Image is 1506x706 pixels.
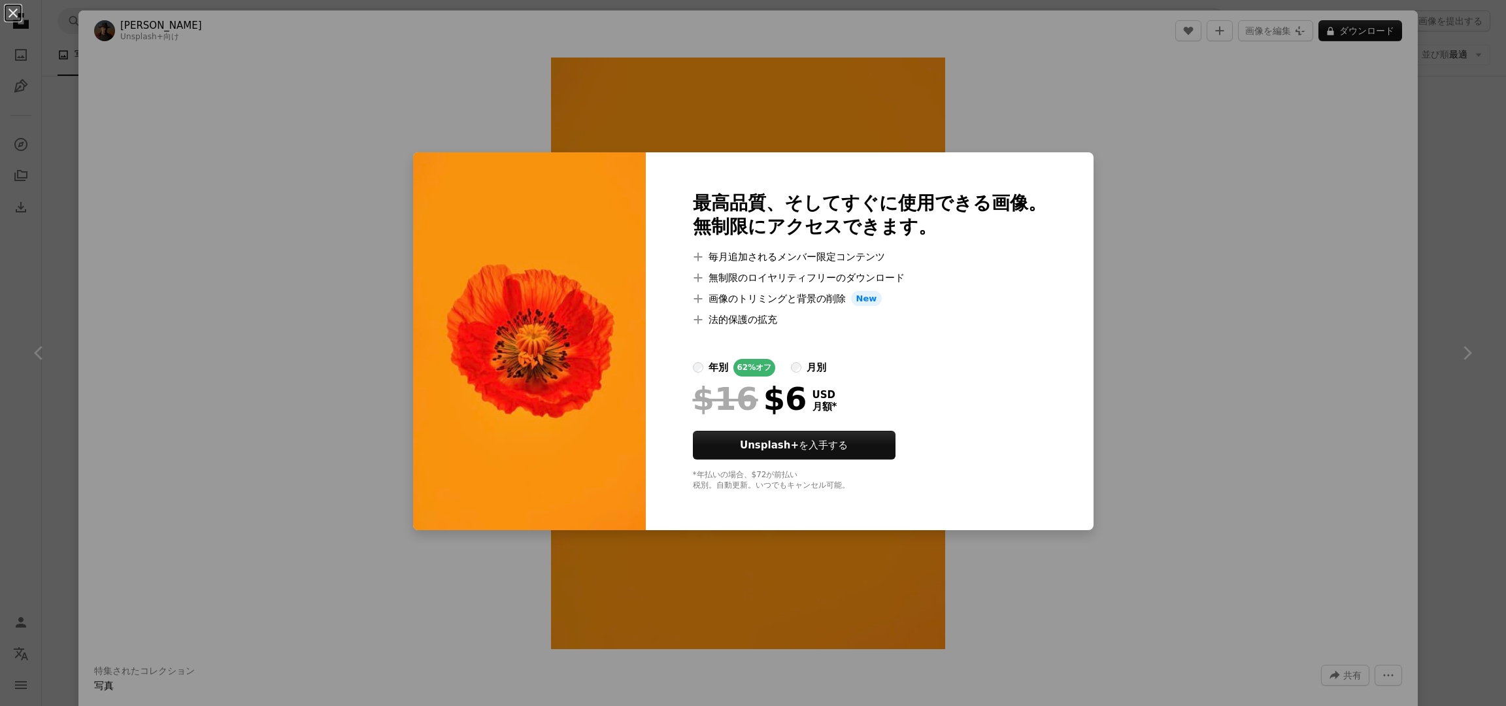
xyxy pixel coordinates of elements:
[693,470,1046,491] div: *年払いの場合、 $72 が前払い 税別。自動更新。いつでもキャンセル可能。
[693,431,895,460] button: Unsplash+を入手する
[851,291,882,307] span: New
[693,382,758,416] span: $16
[791,362,801,373] input: 月別
[693,382,807,416] div: $6
[693,192,1046,239] h2: 最高品質、そしてすぐに使用できる画像。 無制限にアクセスできます。
[413,152,646,531] img: premium_photo-1688045530445-66a06a5e9ba6
[693,270,1046,286] li: 無制限のロイヤリティフリーのダウンロード
[693,312,1046,328] li: 法的保護の拡充
[812,389,837,401] span: USD
[807,360,826,375] div: 月別
[693,291,1046,307] li: 画像のトリミングと背景の削除
[733,359,776,377] div: 62% オフ
[740,439,799,451] strong: Unsplash+
[709,360,728,375] div: 年別
[693,362,703,373] input: 年別62%オフ
[693,249,1046,265] li: 毎月追加されるメンバー限定コンテンツ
